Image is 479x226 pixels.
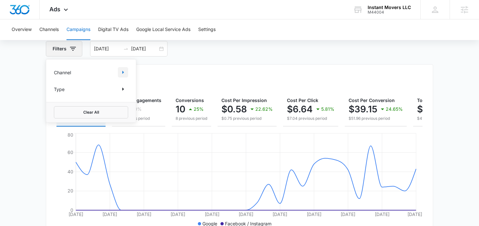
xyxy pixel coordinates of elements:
[118,84,128,94] button: Show Type filters
[375,211,390,217] tspan: [DATE]
[39,19,59,40] button: Channels
[176,104,185,114] p: 10
[54,69,71,76] p: Channel
[407,211,422,217] tspan: [DATE]
[49,6,60,13] span: Ads
[176,98,204,103] span: Conversions
[116,116,161,121] p: 59 previous period
[321,107,334,111] p: 5.81%
[131,45,158,52] input: End date
[54,86,65,93] p: Type
[176,116,207,121] p: 8 previous period
[12,19,32,40] button: Overview
[349,104,377,114] p: $39.15
[67,169,73,174] tspan: 40
[67,188,73,193] tspan: 20
[94,45,121,52] input: Start date
[118,67,128,77] button: Show Channel filters
[255,107,273,111] p: 22.62%
[205,211,219,217] tspan: [DATE]
[98,19,128,40] button: Digital TV Ads
[221,116,273,121] p: $0.75 previous period
[287,116,334,121] p: $7.04 previous period
[368,5,411,10] div: account name
[137,211,151,217] tspan: [DATE]
[287,104,313,114] p: $6.64
[123,46,128,51] span: to
[221,98,267,103] span: Cost Per Impression
[46,41,82,56] button: Filters
[136,19,190,40] button: Google Local Service Ads
[68,211,83,217] tspan: [DATE]
[198,19,216,40] button: Settings
[102,211,117,217] tspan: [DATE]
[287,98,318,103] span: Cost Per Click
[417,104,453,114] p: $391.48
[417,116,475,121] p: $415.65 previous period
[272,211,287,217] tspan: [DATE]
[349,98,395,103] span: Cost Per Conversion
[123,46,128,51] span: swap-right
[386,107,403,111] p: 24.65%
[116,98,161,103] span: Clicks/Engagements
[341,211,355,217] tspan: [DATE]
[70,207,73,213] tspan: 0
[66,19,90,40] button: Campaigns
[221,104,247,114] p: $0.58
[194,107,204,111] p: 25%
[170,211,185,217] tspan: [DATE]
[349,116,403,121] p: $51.96 previous period
[67,132,73,138] tspan: 80
[307,211,321,217] tspan: [DATE]
[368,10,411,15] div: account id
[417,98,443,103] span: Total Spend
[67,149,73,155] tspan: 60
[239,211,253,217] tspan: [DATE]
[54,106,128,118] button: Clear All
[134,107,142,111] p: 0%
